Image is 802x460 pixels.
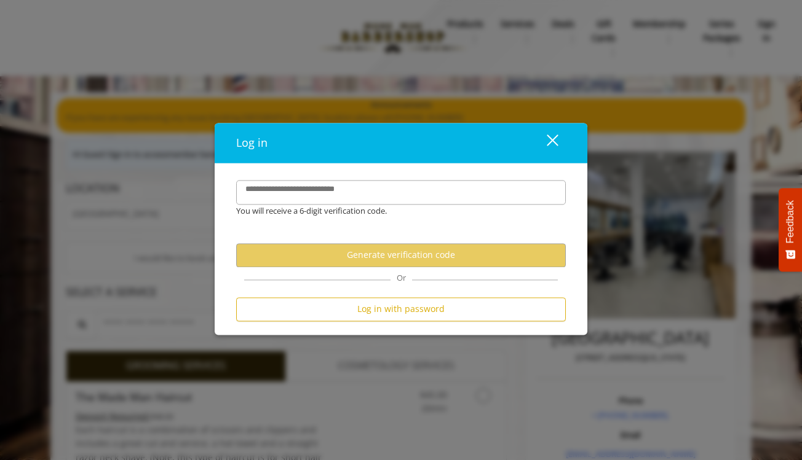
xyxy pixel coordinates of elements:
span: Or [391,272,412,283]
button: Log in with password [236,297,566,321]
button: Feedback - Show survey [779,188,802,271]
div: You will receive a 6-digit verification code. [227,205,557,217]
button: Generate verification code [236,243,566,267]
span: Log in [236,135,268,150]
span: Feedback [785,200,796,243]
div: close dialog [533,134,557,152]
button: close dialog [524,130,566,155]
